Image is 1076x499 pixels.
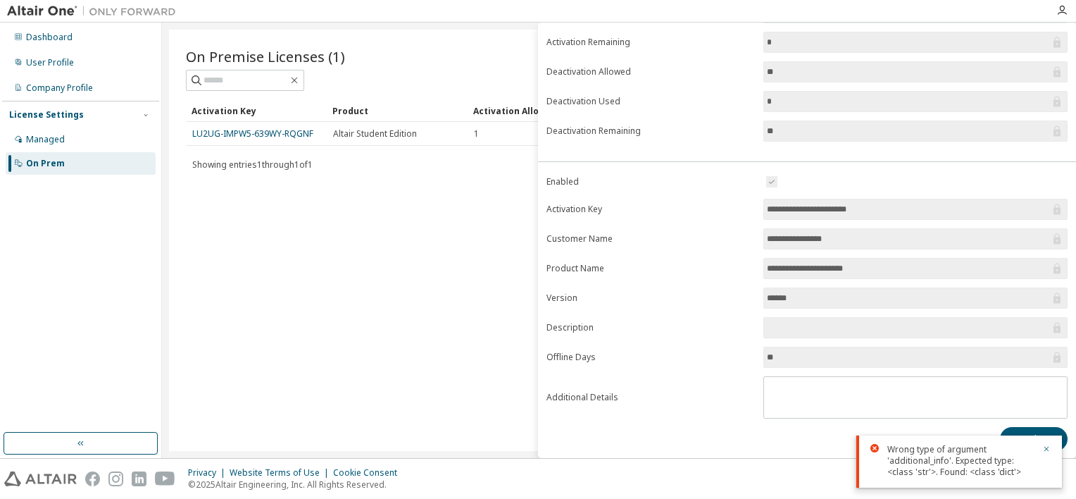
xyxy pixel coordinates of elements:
img: instagram.svg [108,472,123,486]
p: © 2025 Altair Engineering, Inc. All Rights Reserved. [188,479,406,491]
img: youtube.svg [155,472,175,486]
div: Website Terms of Use [230,467,333,479]
div: Cookie Consent [333,467,406,479]
div: Activation Key [192,99,321,122]
label: Additional Details [546,392,755,403]
span: 1 [474,128,479,140]
div: Privacy [188,467,230,479]
div: License Settings [9,109,84,121]
div: User Profile [26,57,74,68]
div: Product [332,99,462,122]
span: Altair Student Edition [333,128,417,140]
div: Wrong type of argument 'additional_info'. Expected type: <class 'str'>. Found: <class 'dict'> [887,444,1034,478]
label: Deactivation Used [546,96,755,107]
img: Altair One [7,4,183,18]
img: facebook.svg [85,472,100,486]
div: Managed [26,134,65,145]
img: altair_logo.svg [4,472,77,486]
label: Deactivation Allowed [546,66,755,78]
div: Dashboard [26,32,73,43]
label: Enabled [546,176,755,187]
a: LU2UG-IMPW5-639WY-RQGNF [192,128,313,140]
label: Product Name [546,263,755,274]
label: Description [546,322,755,333]
label: Deactivation Remaining [546,125,755,137]
span: Showing entries 1 through 1 of 1 [192,159,313,171]
span: On Premise Licenses (1) [186,47,345,66]
label: Activation Remaining [546,37,755,48]
div: Activation Allowed [473,99,603,122]
label: Offline Days [546,352,755,363]
div: Company Profile [26,82,93,94]
img: linkedin.svg [132,472,146,486]
label: Version [546,292,755,304]
label: Customer Name [546,233,755,245]
button: Update [1000,427,1068,451]
label: Activation Key [546,204,755,215]
div: On Prem [26,158,65,169]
